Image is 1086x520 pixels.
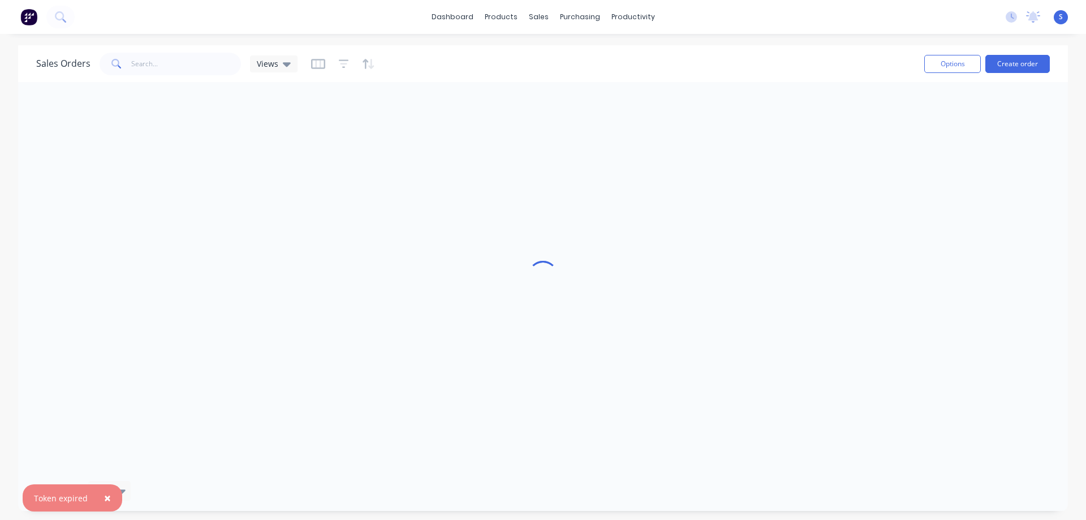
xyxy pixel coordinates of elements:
[523,8,554,25] div: sales
[1059,12,1063,22] span: S
[20,8,37,25] img: Factory
[985,55,1050,73] button: Create order
[426,8,479,25] a: dashboard
[34,492,88,504] div: Token expired
[554,8,606,25] div: purchasing
[606,8,661,25] div: productivity
[104,490,111,506] span: ×
[36,58,90,69] h1: Sales Orders
[257,58,278,70] span: Views
[924,55,981,73] button: Options
[93,484,122,512] button: Close
[479,8,523,25] div: products
[131,53,242,75] input: Search...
